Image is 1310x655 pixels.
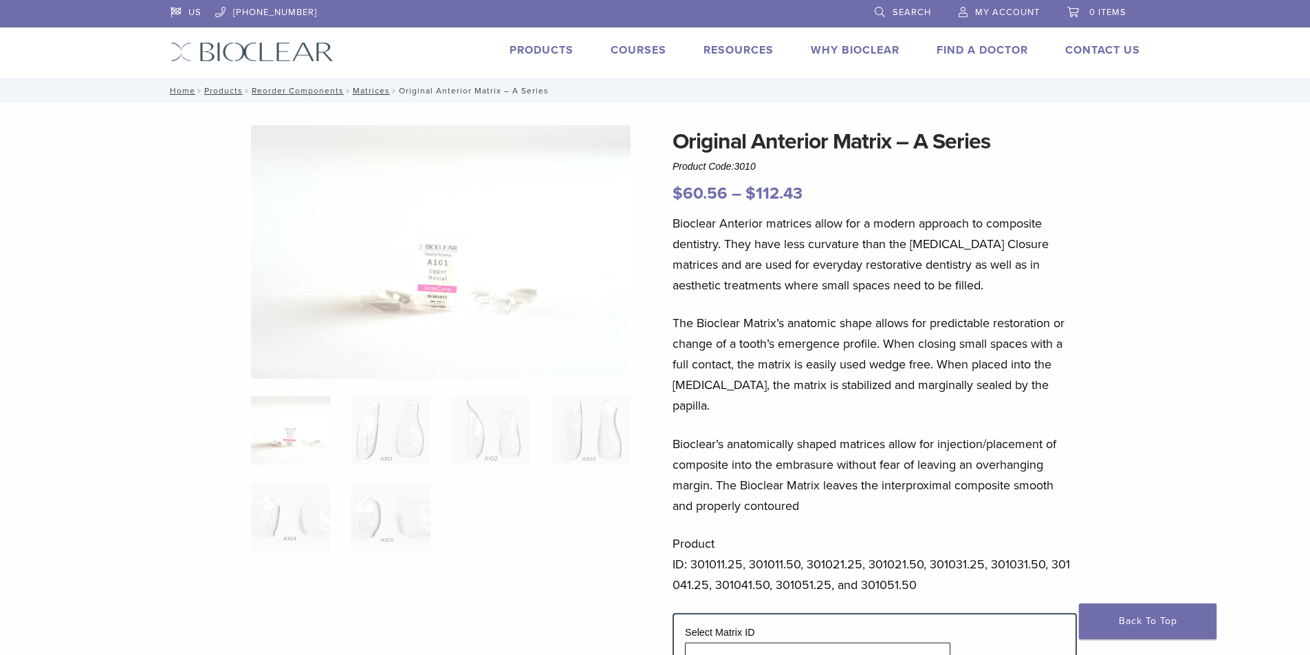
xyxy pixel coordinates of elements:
[673,313,1077,416] p: The Bioclear Matrix’s anatomic shape allows for predictable restoration or change of a tooth’s em...
[673,184,683,203] span: $
[745,184,756,203] span: $
[1089,7,1126,18] span: 0 items
[893,7,931,18] span: Search
[351,396,430,465] img: Original Anterior Matrix - A Series - Image 2
[195,87,204,94] span: /
[673,184,728,203] bdi: 60.56
[1065,43,1140,57] a: Contact Us
[673,213,1077,296] p: Bioclear Anterior matrices allow for a modern approach to composite dentistry. They have less cur...
[673,161,756,172] span: Product Code:
[732,184,741,203] span: –
[351,482,430,551] img: Original Anterior Matrix - A Series - Image 6
[673,533,1077,595] p: Product ID: 301011.25, 301011.50, 301021.25, 301021.50, 301031.25, 301031.50, 301041.25, 301041.5...
[975,7,1040,18] span: My Account
[673,434,1077,516] p: Bioclear’s anatomically shaped matrices allow for injection/placement of composite into the embra...
[937,43,1028,57] a: Find A Doctor
[166,86,195,96] a: Home
[204,86,243,96] a: Products
[243,87,252,94] span: /
[390,87,399,94] span: /
[703,43,774,57] a: Resources
[160,78,1150,103] nav: Original Anterior Matrix – A Series
[551,396,630,465] img: Original Anterior Matrix - A Series - Image 4
[252,86,344,96] a: Reorder Components
[611,43,666,57] a: Courses
[685,627,755,638] label: Select Matrix ID
[673,125,1077,158] h1: Original Anterior Matrix – A Series
[251,396,330,465] img: Anterior-Original-A-Series-Matrices-324x324.jpg
[734,161,756,172] span: 3010
[171,42,334,62] img: Bioclear
[251,482,330,551] img: Original Anterior Matrix - A Series - Image 5
[451,396,530,465] img: Original Anterior Matrix - A Series - Image 3
[353,86,390,96] a: Matrices
[1079,603,1216,639] a: Back To Top
[251,125,631,379] img: Anterior Original A Series Matrices
[510,43,574,57] a: Products
[344,87,353,94] span: /
[811,43,899,57] a: Why Bioclear
[745,184,803,203] bdi: 112.43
